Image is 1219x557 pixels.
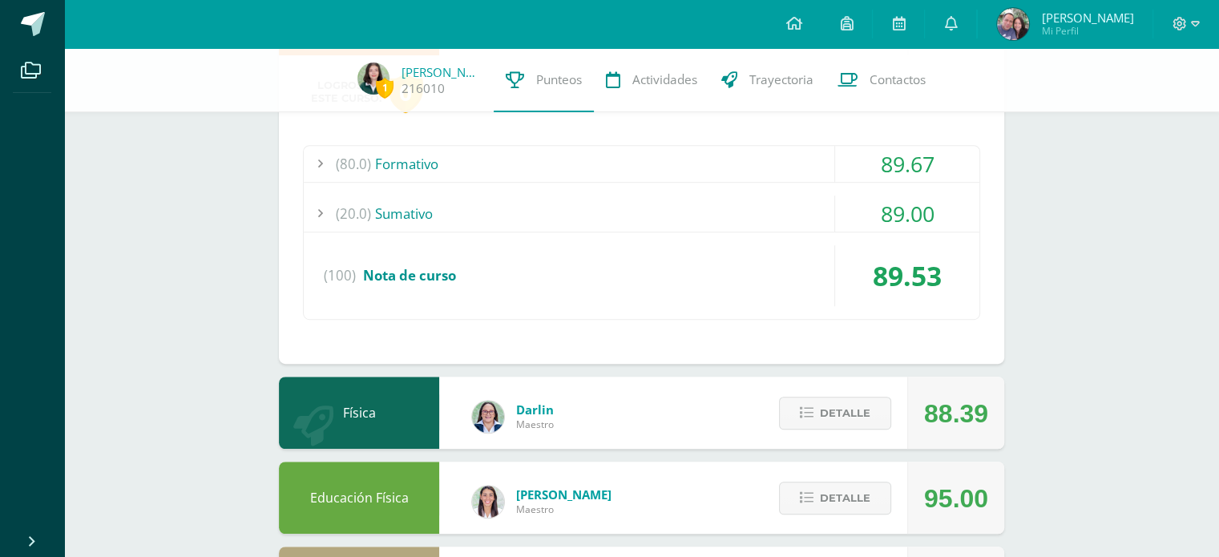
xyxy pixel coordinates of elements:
span: (20.0) [336,196,371,232]
div: 89.53 [835,245,979,306]
a: Punteos [494,48,594,112]
a: [PERSON_NAME] [402,64,482,80]
a: Actividades [594,48,709,112]
span: Detalle [820,398,870,428]
span: Contactos [870,71,926,88]
div: Educación Física [279,462,439,534]
div: Física [279,377,439,449]
span: (80.0) [336,146,371,182]
img: 68dbb99899dc55733cac1a14d9d2f825.png [472,486,504,518]
div: 89.67 [835,146,979,182]
span: Mi Perfil [1041,24,1133,38]
span: Trayectoria [749,71,813,88]
span: Maestro [516,503,612,516]
span: Maestro [516,418,554,431]
div: Formativo [304,146,979,182]
span: [PERSON_NAME] [516,486,612,503]
button: Detalle [779,397,891,430]
span: Detalle [820,483,870,513]
img: b381bdac4676c95086dea37a46e4db4c.png [997,8,1029,40]
span: [PERSON_NAME] [1041,10,1133,26]
span: (100) [324,245,356,306]
span: Nota de curso [363,266,456,285]
div: 95.00 [924,462,988,535]
div: 89.00 [835,196,979,232]
div: 88.39 [924,377,988,450]
img: 571966f00f586896050bf2f129d9ef0a.png [472,401,504,433]
span: Actividades [632,71,697,88]
span: Darlin [516,402,554,418]
a: 216010 [402,80,445,97]
a: Contactos [825,48,938,112]
img: 940732262a89b93a7d0a17d4067dc8e0.png [357,63,390,95]
div: Sumativo [304,196,979,232]
span: Punteos [536,71,582,88]
button: Detalle [779,482,891,515]
a: Trayectoria [709,48,825,112]
span: 1 [376,78,394,98]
